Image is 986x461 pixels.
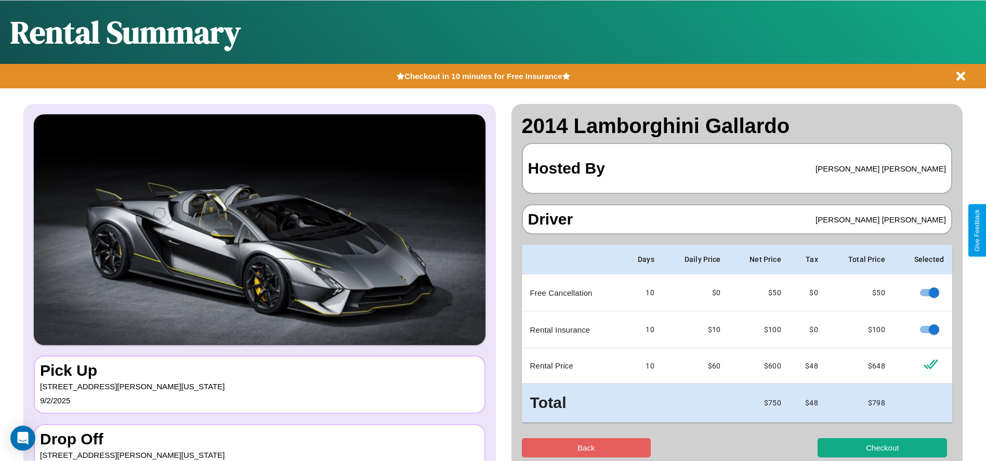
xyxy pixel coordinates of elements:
[816,162,946,176] p: [PERSON_NAME] [PERSON_NAME]
[826,384,893,423] td: $ 798
[530,359,613,373] p: Rental Price
[826,245,893,274] th: Total Price
[790,245,826,274] th: Tax
[663,274,729,311] td: $0
[663,245,729,274] th: Daily Price
[826,348,893,384] td: $ 648
[790,384,826,423] td: $ 48
[522,438,651,457] button: Back
[10,426,35,451] div: Open Intercom Messenger
[40,362,479,379] h3: Pick Up
[974,209,981,252] div: Give Feedback
[40,430,479,448] h3: Drop Off
[621,245,663,274] th: Days
[528,149,605,188] h3: Hosted By
[621,348,663,384] td: 10
[790,311,826,348] td: $0
[621,274,663,311] td: 10
[530,323,613,337] p: Rental Insurance
[530,392,613,414] h3: Total
[826,311,893,348] td: $ 100
[40,393,479,407] p: 9 / 2 / 2025
[729,311,790,348] td: $ 100
[522,114,953,138] h2: 2014 Lamborghini Gallardo
[40,379,479,393] p: [STREET_ADDRESS][PERSON_NAME][US_STATE]
[729,384,790,423] td: $ 750
[790,348,826,384] td: $ 48
[404,72,562,81] b: Checkout in 10 minutes for Free Insurance
[818,438,947,457] button: Checkout
[10,11,241,54] h1: Rental Summary
[816,213,946,227] p: [PERSON_NAME] [PERSON_NAME]
[729,245,790,274] th: Net Price
[663,348,729,384] td: $ 60
[663,311,729,348] td: $10
[530,286,613,300] p: Free Cancellation
[790,274,826,311] td: $0
[729,274,790,311] td: $ 50
[893,245,952,274] th: Selected
[522,245,953,423] table: simple table
[621,311,663,348] td: 10
[528,210,573,228] h3: Driver
[826,274,893,311] td: $ 50
[729,348,790,384] td: $ 600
